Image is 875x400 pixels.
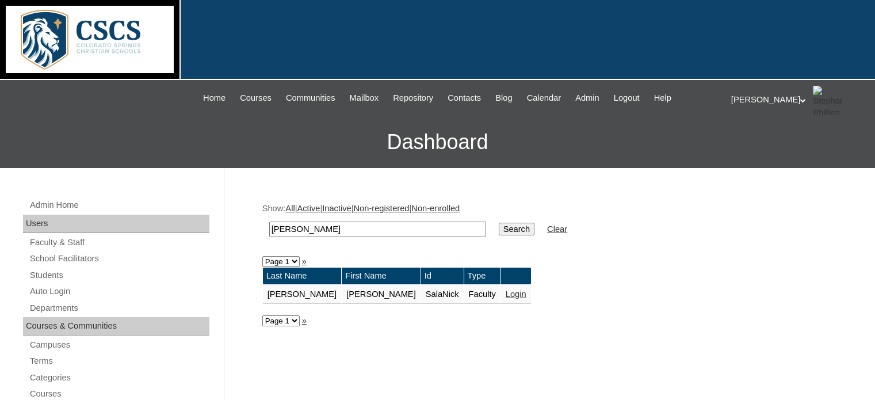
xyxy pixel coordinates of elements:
[240,92,272,105] span: Courses
[393,92,433,105] span: Repository
[285,204,295,213] a: All
[29,284,209,299] a: Auto Login
[263,285,342,304] td: [PERSON_NAME]
[421,285,464,304] td: SalaNick
[608,92,645,105] a: Logout
[448,92,481,105] span: Contacts
[322,204,351,213] a: Inactive
[29,338,209,352] a: Campuses
[421,268,464,284] td: Id
[495,92,512,105] span: Blog
[614,92,640,105] span: Logout
[286,92,335,105] span: Communities
[354,204,410,213] a: Non-registered
[269,222,486,237] input: Search
[654,92,671,105] span: Help
[29,301,209,315] a: Departments
[23,215,209,233] div: Users
[521,92,567,105] a: Calendar
[6,6,174,73] img: logo-white.png
[262,203,832,243] div: Show: | | | |
[731,86,863,115] div: [PERSON_NAME]
[280,92,341,105] a: Communities
[527,92,561,105] span: Calendar
[297,204,320,213] a: Active
[342,285,421,304] td: [PERSON_NAME]
[490,92,518,105] a: Blog
[263,268,342,284] td: Last Name
[506,289,526,299] a: Login
[197,92,231,105] a: Home
[411,204,460,213] a: Non-enrolled
[29,371,209,385] a: Categories
[350,92,379,105] span: Mailbox
[6,116,869,168] h3: Dashboard
[344,92,385,105] a: Mailbox
[342,268,421,284] td: First Name
[575,92,599,105] span: Admin
[234,92,277,105] a: Courses
[813,86,842,115] img: Stephanie Phillips
[464,268,500,284] td: Type
[648,92,677,105] a: Help
[23,317,209,336] div: Courses & Communities
[547,224,567,234] a: Clear
[302,316,307,325] a: »
[387,92,439,105] a: Repository
[29,235,209,250] a: Faculty & Staff
[464,285,500,304] td: Faculty
[302,257,307,266] a: »
[570,92,605,105] a: Admin
[29,354,209,368] a: Terms
[29,198,209,212] a: Admin Home
[29,268,209,283] a: Students
[442,92,487,105] a: Contacts
[29,252,209,266] a: School Facilitators
[203,92,226,105] span: Home
[499,223,534,235] input: Search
